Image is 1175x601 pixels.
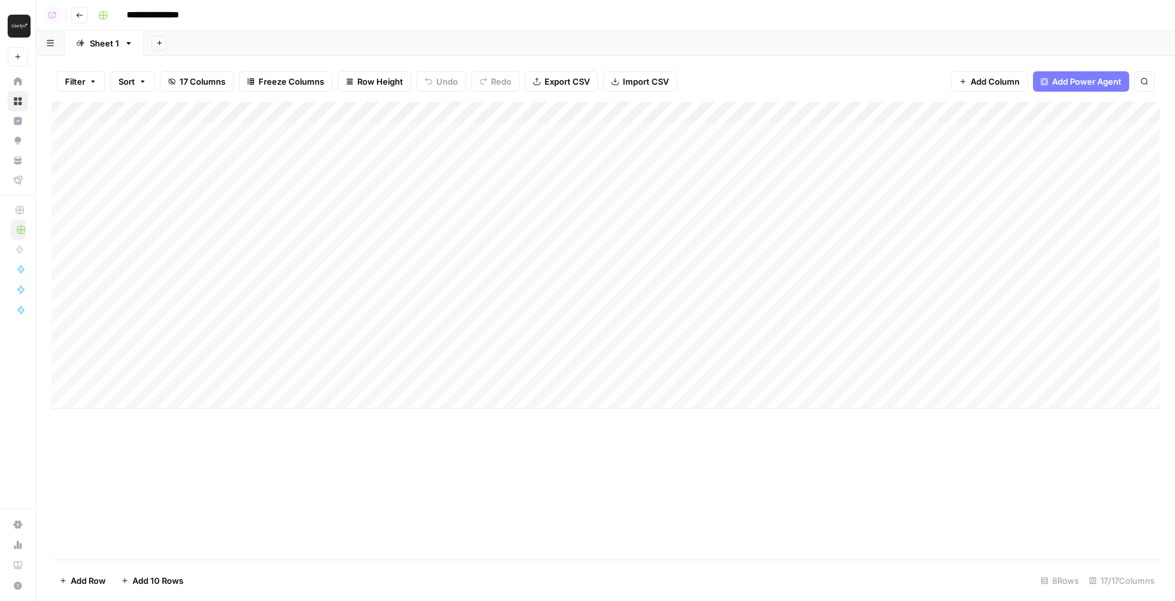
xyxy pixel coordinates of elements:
[623,75,669,88] span: Import CSV
[8,576,28,596] button: Help + Support
[8,514,28,535] a: Settings
[1084,570,1160,591] div: 17/17 Columns
[90,37,119,50] div: Sheet 1
[8,91,28,111] a: Browse
[471,71,520,92] button: Redo
[338,71,411,92] button: Row Height
[525,71,598,92] button: Export CSV
[65,75,85,88] span: Filter
[603,71,677,92] button: Import CSV
[8,150,28,171] a: Your Data
[8,170,28,190] a: Flightpath
[8,15,31,38] img: Klaviyo Logo
[8,111,28,131] a: Insights
[65,31,144,56] a: Sheet 1
[8,131,28,151] a: Opportunities
[8,555,28,576] a: Learning Hub
[1033,71,1129,92] button: Add Power Agent
[110,71,155,92] button: Sort
[8,10,28,42] button: Workspace: Klaviyo
[239,71,332,92] button: Freeze Columns
[8,71,28,92] a: Home
[545,75,590,88] span: Export CSV
[491,75,511,88] span: Redo
[1036,570,1084,591] div: 8 Rows
[436,75,458,88] span: Undo
[52,570,113,591] button: Add Row
[57,71,105,92] button: Filter
[180,75,225,88] span: 17 Columns
[971,75,1020,88] span: Add Column
[951,71,1028,92] button: Add Column
[118,75,135,88] span: Sort
[113,570,191,591] button: Add 10 Rows
[8,535,28,555] a: Usage
[160,71,234,92] button: 17 Columns
[259,75,324,88] span: Freeze Columns
[71,574,106,587] span: Add Row
[1052,75,1122,88] span: Add Power Agent
[132,574,183,587] span: Add 10 Rows
[417,71,466,92] button: Undo
[357,75,403,88] span: Row Height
